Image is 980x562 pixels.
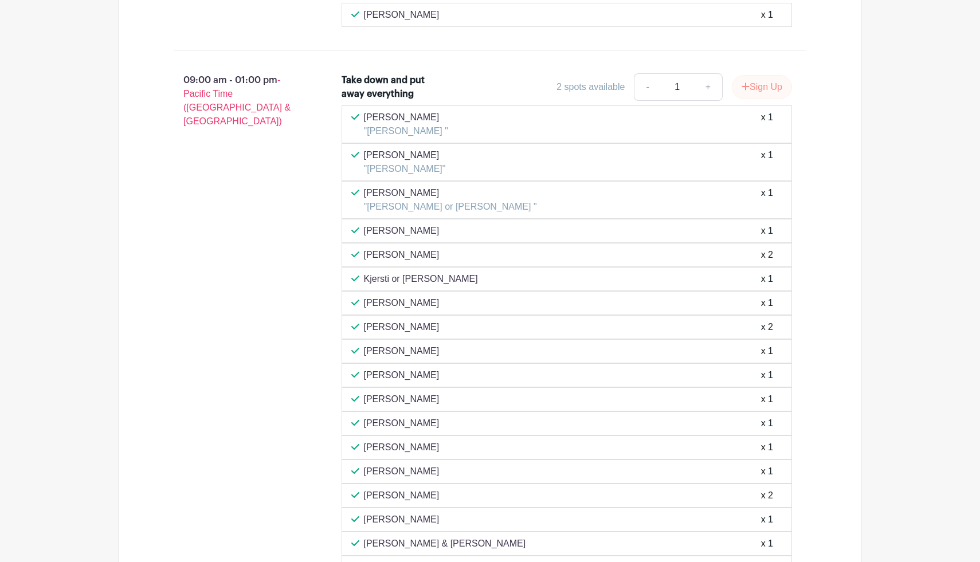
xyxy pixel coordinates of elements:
button: Sign Up [732,75,792,99]
p: [PERSON_NAME] [364,513,440,526]
p: 09:00 am - 01:00 pm [156,69,323,133]
a: + [694,73,723,101]
div: x 1 [761,392,773,406]
p: [PERSON_NAME] [364,296,440,310]
p: [PERSON_NAME] [364,489,440,502]
div: Take down and put away everything [342,73,441,101]
p: [PERSON_NAME] [364,344,440,358]
p: [PERSON_NAME] [364,224,440,238]
p: [PERSON_NAME] [364,320,440,334]
div: x 1 [761,416,773,430]
div: x 1 [761,148,773,176]
div: x 1 [761,224,773,238]
p: [PERSON_NAME] [364,465,440,478]
div: x 1 [761,186,773,214]
div: x 2 [761,320,773,334]
p: [PERSON_NAME] [364,186,537,200]
div: x 1 [761,272,773,286]
div: x 2 [761,248,773,262]
p: [PERSON_NAME] & [PERSON_NAME] [364,537,526,551]
p: [PERSON_NAME] [364,8,440,22]
div: x 2 [761,489,773,502]
p: "[PERSON_NAME] " [364,124,448,138]
div: x 1 [761,368,773,382]
p: [PERSON_NAME] [364,392,440,406]
p: [PERSON_NAME] [364,441,440,454]
div: x 1 [761,8,773,22]
p: [PERSON_NAME] [364,416,440,430]
div: 2 spots available [556,80,625,94]
div: x 1 [761,513,773,526]
div: x 1 [761,537,773,551]
p: [PERSON_NAME] [364,248,440,262]
div: x 1 [761,441,773,454]
div: x 1 [761,465,773,478]
p: "[PERSON_NAME] or [PERSON_NAME] " [364,200,537,214]
div: x 1 [761,296,773,310]
p: Kjersti or [PERSON_NAME] [364,272,478,286]
div: x 1 [761,111,773,138]
a: - [634,73,660,101]
p: [PERSON_NAME] [364,148,446,162]
p: [PERSON_NAME] [364,111,448,124]
div: x 1 [761,344,773,358]
p: [PERSON_NAME] [364,368,440,382]
p: "[PERSON_NAME]" [364,162,446,176]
